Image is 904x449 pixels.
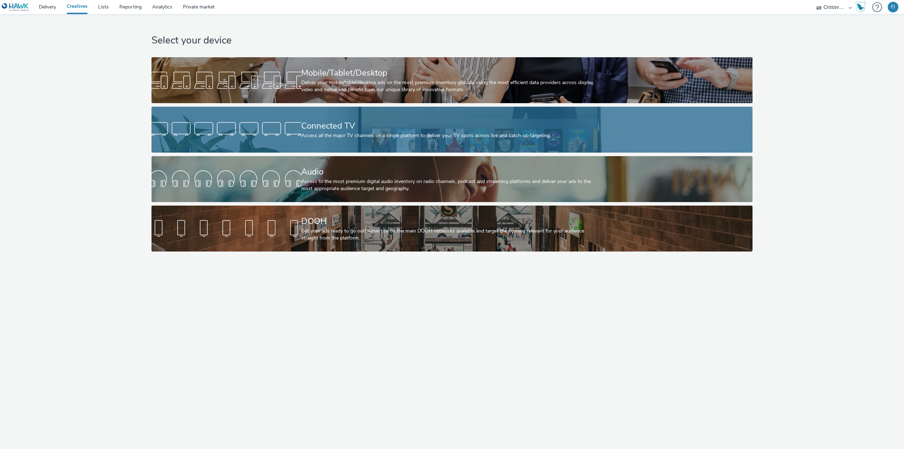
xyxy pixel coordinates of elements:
[891,2,895,12] div: FJ
[301,79,600,94] div: Deliver your mobile/tablet/desktop ads on the most premium inventory globally using the most effi...
[151,34,753,47] h1: Select your device
[301,178,600,193] div: Access to the most premium digital audio inventory on radio channels, podcast and streaming platf...
[301,215,600,228] div: DOOH
[151,107,753,153] a: Connected TVAccess all the major TV channels on a single platform to deliver your TV spots across...
[301,228,600,242] div: Get your ads ready to go out! Advertise on the main DOOH networks available and target the screen...
[855,1,866,13] img: Hawk Academy
[151,156,753,202] a: AudioAccess to the most premium digital audio inventory on radio channels, podcast and streaming ...
[855,1,869,13] a: Hawk Academy
[151,57,753,103] a: Mobile/Tablet/DesktopDeliver your mobile/tablet/desktop ads on the most premium inventory globall...
[301,120,600,132] div: Connected TV
[2,3,29,12] img: undefined Logo
[301,166,600,178] div: Audio
[301,132,600,139] div: Access all the major TV channels on a single platform to deliver your TV spots across live and ca...
[301,67,600,79] div: Mobile/Tablet/Desktop
[151,206,753,252] a: DOOHGet your ads ready to go out! Advertise on the main DOOH networks available and target the sc...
